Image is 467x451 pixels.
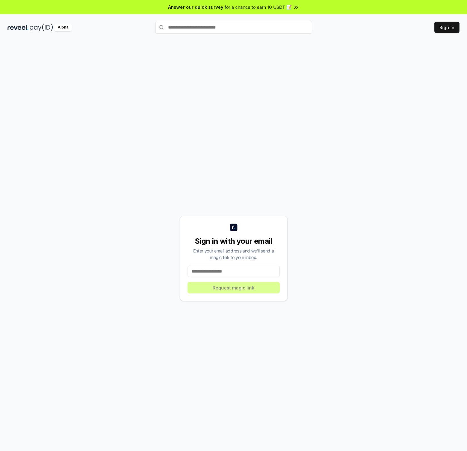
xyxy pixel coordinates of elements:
[168,4,223,10] span: Answer our quick survey
[230,224,237,231] img: logo_small
[30,24,53,31] img: pay_id
[188,236,280,246] div: Sign in with your email
[188,247,280,261] div: Enter your email address and we’ll send a magic link to your inbox.
[225,4,292,10] span: for a chance to earn 10 USDT 📝
[8,24,29,31] img: reveel_dark
[434,22,459,33] button: Sign In
[54,24,72,31] div: Alpha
